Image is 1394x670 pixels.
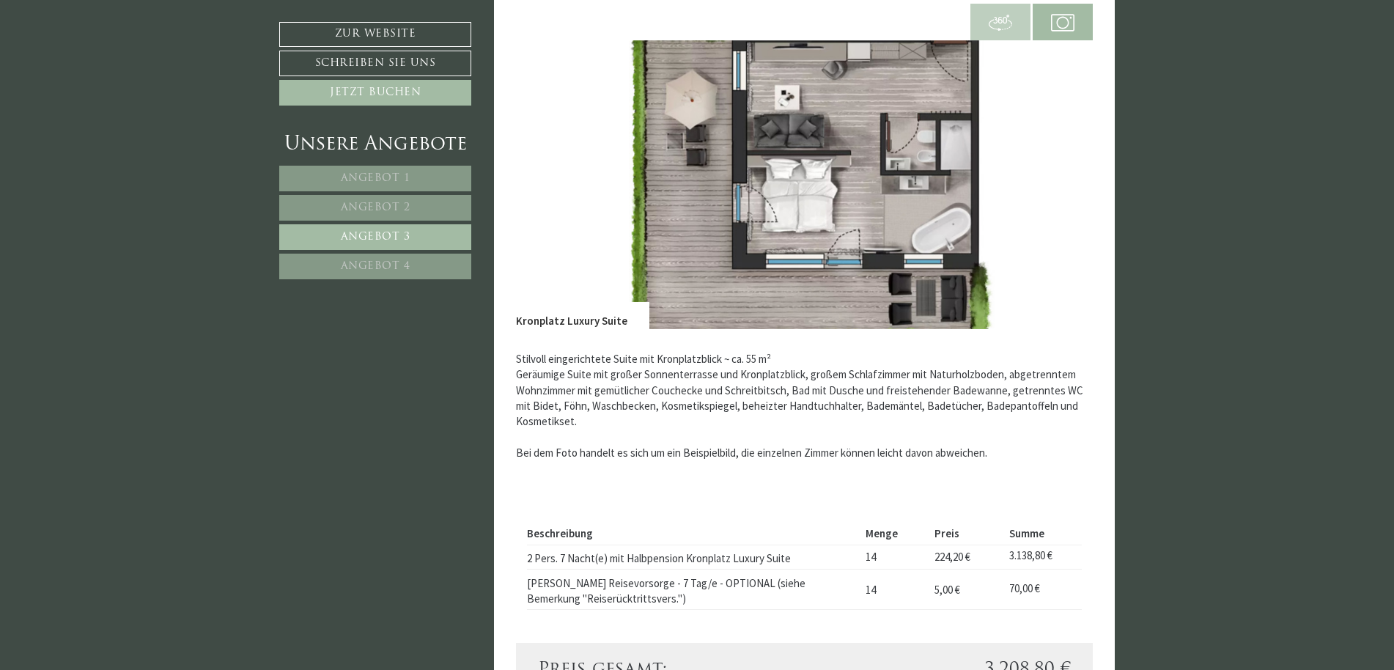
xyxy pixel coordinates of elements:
[527,570,860,610] td: [PERSON_NAME] Reisevorsorge - 7 Tag/e - OPTIONAL (siehe Bemerkung "Reiserücktrittsvers.")
[341,202,410,213] span: Angebot 2
[516,302,649,328] div: Kronplatz Luxury Suite
[341,261,410,272] span: Angebot 4
[860,545,929,570] td: 14
[482,386,578,412] button: Senden
[1004,523,1082,545] th: Summe
[279,131,471,158] div: Unsere Angebote
[265,11,314,34] div: [DATE]
[279,22,471,47] a: Zur Website
[279,51,471,76] a: Schreiben Sie uns
[22,68,209,78] small: 13:55
[341,232,410,243] span: Angebot 3
[1051,11,1074,34] img: camera.svg
[527,545,860,570] td: 2 Pers. 7 Nacht(e) mit Halbpension Kronplatz Luxury Suite
[527,523,860,545] th: Beschreibung
[860,523,929,545] th: Menge
[989,11,1012,34] img: 360-grad.svg
[934,583,960,597] span: 5,00 €
[929,523,1003,545] th: Preis
[1004,545,1082,570] td: 3.138,80 €
[1052,166,1067,203] button: Next
[279,80,471,106] a: Jetzt buchen
[11,39,216,81] div: Guten Tag, wie können wir Ihnen helfen?
[934,550,970,564] span: 224,20 €
[22,42,209,53] div: Montis – Active Nature Spa
[341,173,410,184] span: Angebot 1
[516,40,1094,329] img: image
[860,570,929,610] td: 14
[516,351,1094,461] p: Stilvoll eingerichtete Suite mit Kronplatzblick ~ ca. 55 m² Geräumige Suite mit großer Sonnenterr...
[542,166,557,203] button: Previous
[1004,570,1082,610] td: 70,00 €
